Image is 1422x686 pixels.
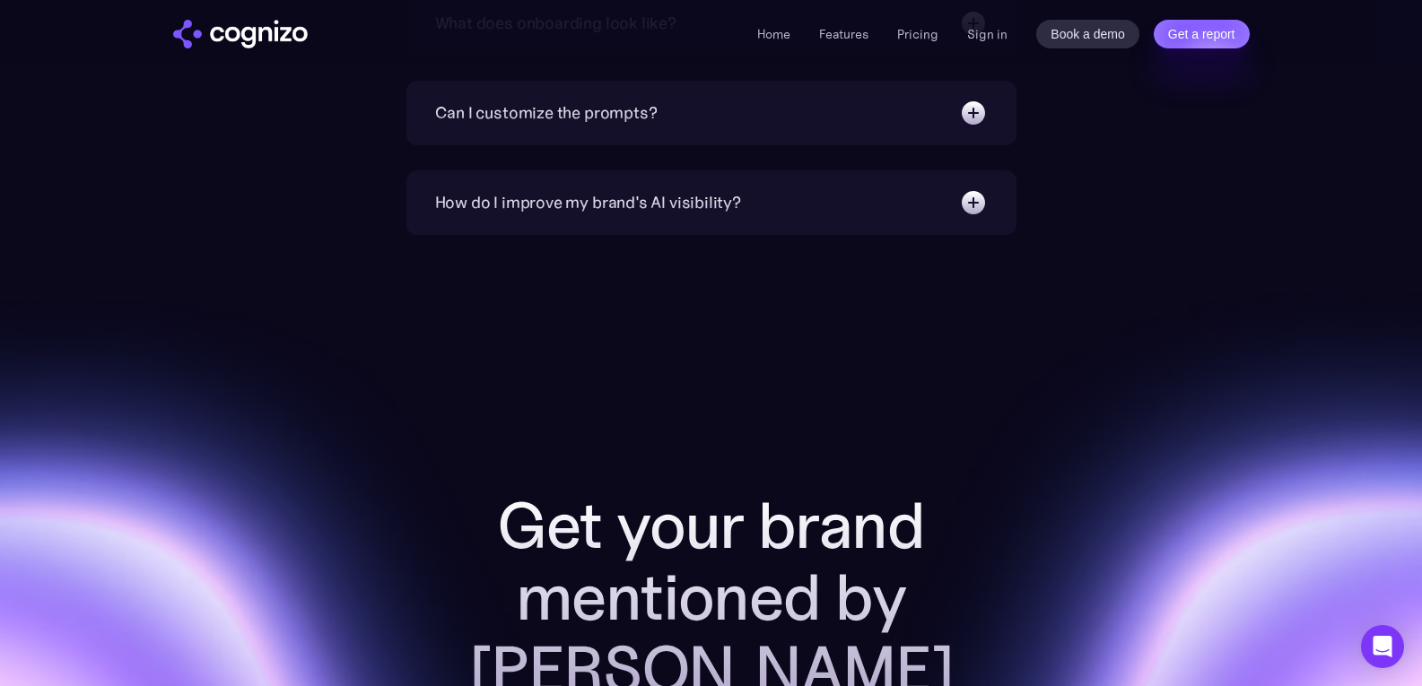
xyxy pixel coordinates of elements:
[1361,625,1404,668] div: Open Intercom Messenger
[173,20,308,48] img: cognizo logo
[897,26,938,42] a: Pricing
[435,100,658,126] div: Can I customize the prompts?
[967,23,1008,45] a: Sign in
[757,26,790,42] a: Home
[435,190,741,215] div: How do I improve my brand's AI visibility?
[173,20,308,48] a: home
[1036,20,1139,48] a: Book a demo
[819,26,868,42] a: Features
[1154,20,1250,48] a: Get a report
